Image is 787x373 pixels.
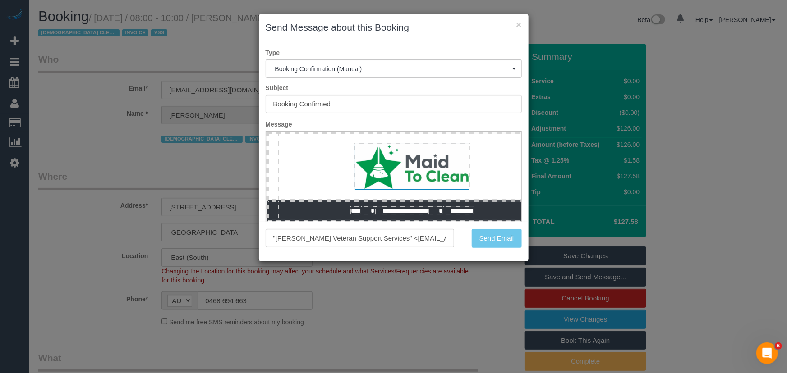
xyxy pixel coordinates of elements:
[775,342,782,350] span: 6
[259,83,529,92] label: Subject
[259,48,529,57] label: Type
[266,21,522,34] h3: Send Message about this Booking
[266,59,522,78] button: Booking Confirmation (Manual)
[516,20,521,29] button: ×
[266,132,521,272] iframe: Rich Text Editor, editor1
[756,342,778,364] iframe: Intercom live chat
[259,120,529,129] label: Message
[275,65,512,73] span: Booking Confirmation (Manual)
[266,95,522,113] input: Subject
